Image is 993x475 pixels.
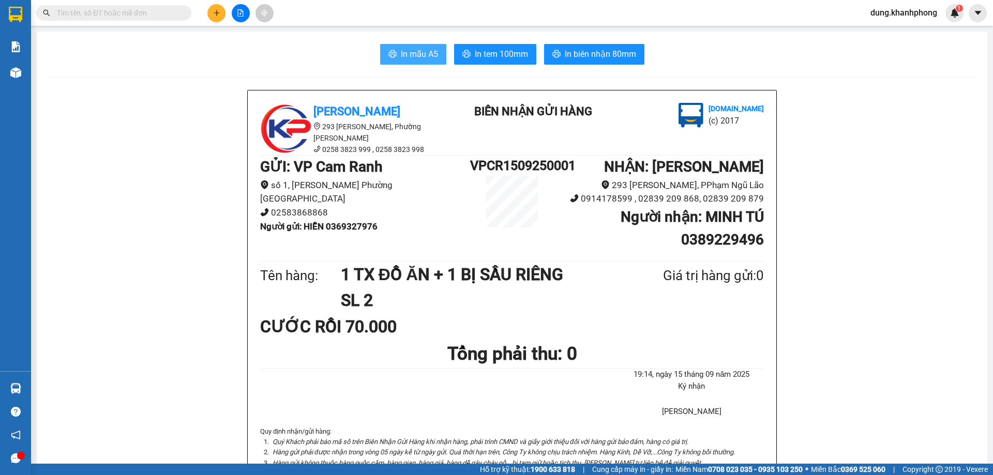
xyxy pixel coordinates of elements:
li: 0258 3823 999 , 0258 3823 998 [260,144,446,155]
button: caret-down [969,4,987,22]
span: question-circle [11,407,21,417]
input: Tìm tên, số ĐT hoặc mã đơn [57,7,179,19]
img: icon-new-feature [950,8,959,18]
b: NHẬN : [PERSON_NAME] [604,158,764,175]
span: printer [388,50,397,59]
span: message [11,453,21,463]
span: In tem 100mm [475,48,528,60]
h1: VPCR1509250001 [470,156,554,176]
span: notification [11,430,21,440]
span: printer [552,50,561,59]
div: Tên hàng: [260,265,341,286]
span: environment [71,57,79,65]
li: 19:14, ngày 15 tháng 09 năm 2025 [620,369,764,381]
span: | [893,464,895,475]
span: environment [260,180,269,189]
li: 293 [PERSON_NAME], PPhạm Ngũ Lão [554,178,764,192]
b: BIÊN NHẬN GỬI HÀNG [474,105,592,118]
span: ⚪️ [805,467,808,471]
b: [DOMAIN_NAME] [709,104,764,113]
h1: Tổng phải thu: 0 [260,340,764,368]
span: printer [462,50,471,59]
button: file-add [232,4,250,22]
button: printerIn tem 100mm [454,44,536,65]
img: logo.jpg [5,5,41,41]
span: phone [313,145,321,152]
span: search [43,9,50,17]
sup: 1 [956,5,963,12]
i: Hàng gửi phải được nhận trong vòng 05 ngày kể từ ngày gửi. Quá thời hạn trên, Công Ty không chịu ... [273,448,735,456]
li: 02583868868 [260,206,470,220]
img: solution-icon [10,41,21,52]
img: logo.jpg [260,103,312,155]
li: VP [PERSON_NAME] [71,44,138,55]
span: phone [570,194,579,203]
b: Người gửi : HIỀN 0369327976 [260,221,378,232]
div: CƯỚC RỒI 70.000 [260,314,426,340]
img: warehouse-icon [10,383,21,394]
b: 293 [PERSON_NAME], PPhạm Ngũ Lão [71,57,128,88]
button: plus [207,4,225,22]
li: 0914178599 , 02839 209 868, 02839 209 879 [554,192,764,206]
span: Miền Bắc [811,464,885,475]
span: Miền Nam [675,464,803,475]
img: logo-vxr [9,7,22,22]
strong: 0708 023 035 - 0935 103 250 [708,465,803,473]
span: copyright [936,466,943,473]
span: plus [213,9,220,17]
span: file-add [237,9,244,17]
span: dung.khanhphong [862,6,945,19]
li: 293 [PERSON_NAME], Phường [PERSON_NAME] [260,121,446,144]
i: Hàng gửi không thuộc hàng quốc cấm, hàng gian, hàng giả, hàng dễ gây cháy nổ,...bị tạm giữ hoặc t... [273,459,702,467]
span: In biên nhận 80mm [565,48,636,60]
span: | [583,464,584,475]
b: GỬI : VP Cam Ranh [260,158,383,175]
strong: 1900 633 818 [531,465,575,473]
span: phone [260,208,269,217]
h1: SL 2 [341,287,613,313]
h1: 1 TX ĐỒ ĂN + 1 BỊ SẦU RIÊNG [341,262,613,287]
span: aim [261,9,268,17]
span: Hỗ trợ kỹ thuật: [480,464,575,475]
img: logo.jpg [679,103,703,128]
b: [PERSON_NAME] [313,105,400,118]
b: Người nhận : MINH TÚ 0389229496 [621,208,764,248]
span: environment [5,69,12,76]
span: Cung cấp máy in - giấy in: [592,464,673,475]
span: In mẫu A5 [401,48,438,60]
span: environment [313,122,321,130]
button: aim [255,4,274,22]
span: environment [601,180,610,189]
li: VP VP [PERSON_NAME] [5,44,71,67]
strong: 0369 525 060 [841,465,885,473]
li: Ký nhận [620,380,764,393]
img: warehouse-icon [10,67,21,78]
li: [PERSON_NAME] [5,5,150,25]
div: Giá trị hàng gửi: 0 [613,265,764,286]
i: Quý Khách phải báo mã số trên Biên Nhận Gửi Hàng khi nhận hàng, phải trình CMND và giấy giới thiệ... [273,438,688,446]
button: printerIn biên nhận 80mm [544,44,644,65]
li: số 1, [PERSON_NAME] Phường [GEOGRAPHIC_DATA] [260,178,470,206]
li: [PERSON_NAME] [620,406,764,418]
li: (c) 2017 [709,114,764,127]
button: printerIn mẫu A5 [380,44,446,65]
span: caret-down [973,8,983,18]
span: 1 [957,5,961,12]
